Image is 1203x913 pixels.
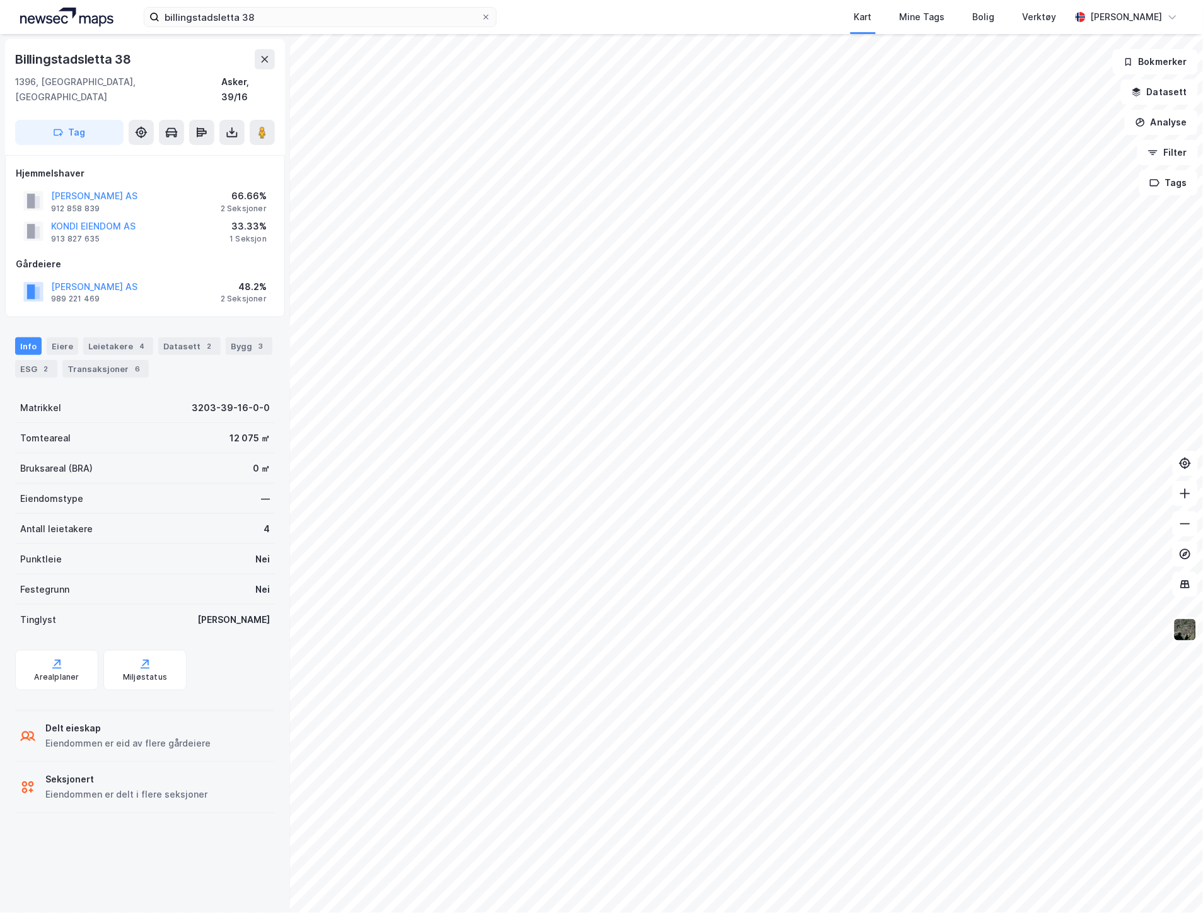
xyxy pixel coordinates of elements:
div: 913 827 635 [51,234,100,244]
div: Mine Tags [900,9,945,25]
div: Matrikkel [20,400,61,416]
div: 2 [40,363,52,375]
div: 4 [136,340,148,352]
div: 6 [131,363,144,375]
div: — [261,491,270,506]
button: Analyse [1125,110,1198,135]
div: Bolig [973,9,995,25]
div: 48.2% [221,279,267,294]
div: 2 Seksjoner [221,294,267,304]
div: Verktøy [1023,9,1057,25]
button: Tag [15,120,124,145]
div: Billingstadsletta 38 [15,49,134,69]
input: Søk på adresse, matrikkel, gårdeiere, leietakere eller personer [160,8,481,26]
div: Eiere [47,337,78,355]
iframe: Chat Widget [1140,852,1203,913]
div: 66.66% [221,189,267,204]
div: Bruksareal (BRA) [20,461,93,476]
div: 2 Seksjoner [221,204,267,214]
button: Filter [1137,140,1198,165]
div: Tomteareal [20,431,71,446]
div: Nei [255,552,270,567]
div: Delt eieskap [45,721,211,736]
div: Kontrollprogram for chat [1140,852,1203,913]
div: Hjemmelshaver [16,166,274,181]
div: 33.33% [230,219,267,234]
div: 1 Seksjon [230,234,267,244]
img: 9k= [1173,618,1197,642]
div: Bygg [226,337,272,355]
div: 12 075 ㎡ [230,431,270,446]
div: Eiendomstype [20,491,83,506]
div: 912 858 839 [51,204,100,214]
div: 2 [203,340,216,352]
button: Bokmerker [1113,49,1198,74]
div: 989 221 469 [51,294,100,304]
div: Arealplaner [34,673,79,683]
div: Info [15,337,42,355]
div: Seksjonert [45,772,207,788]
div: Eiendommen er eid av flere gårdeiere [45,736,211,752]
div: Asker, 39/16 [221,74,275,105]
div: Tinglyst [20,612,56,627]
div: Festegrunn [20,582,69,597]
div: Kart [854,9,872,25]
div: [PERSON_NAME] [1091,9,1163,25]
div: Punktleie [20,552,62,567]
div: Antall leietakere [20,521,93,537]
div: Datasett [158,337,221,355]
div: ESG [15,360,57,378]
div: Nei [255,582,270,597]
button: Datasett [1121,79,1198,105]
div: 3 [255,340,267,352]
div: Miljøstatus [123,673,167,683]
div: Leietakere [83,337,153,355]
div: Transaksjoner [62,360,149,378]
img: logo.a4113a55bc3d86da70a041830d287a7e.svg [20,8,113,26]
div: 3203-39-16-0-0 [192,400,270,416]
div: Eiendommen er delt i flere seksjoner [45,788,207,803]
div: 0 ㎡ [253,461,270,476]
div: Gårdeiere [16,257,274,272]
div: 4 [264,521,270,537]
div: [PERSON_NAME] [197,612,270,627]
button: Tags [1139,170,1198,195]
div: 1396, [GEOGRAPHIC_DATA], [GEOGRAPHIC_DATA] [15,74,221,105]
